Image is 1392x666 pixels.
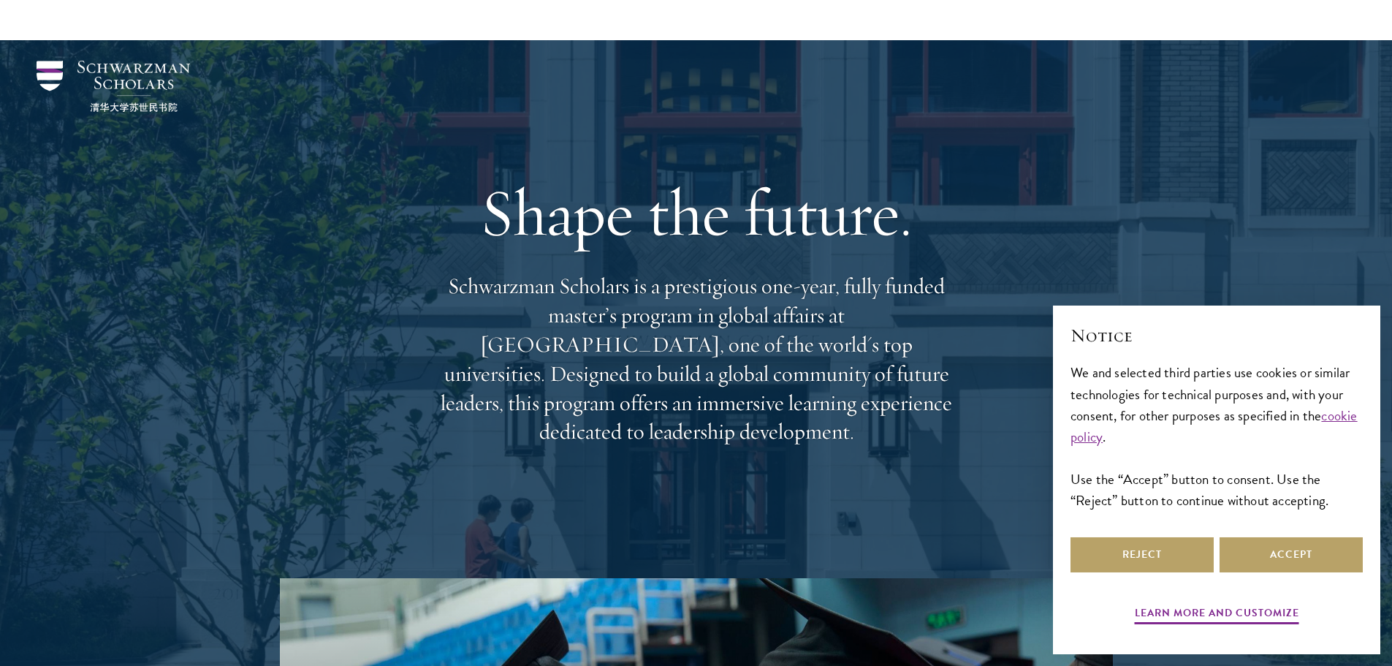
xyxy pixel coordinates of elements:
button: Accept [1220,537,1363,572]
img: Schwarzman Scholars [37,61,190,112]
button: Learn more and customize [1135,604,1299,627]
h2: Notice [1070,323,1363,348]
a: cookie policy [1070,405,1358,447]
button: Reject [1070,537,1214,572]
div: We and selected third parties use cookies or similar technologies for technical purposes and, wit... [1070,362,1363,510]
h1: Shape the future. [433,172,959,254]
p: Schwarzman Scholars is a prestigious one-year, fully funded master’s program in global affairs at... [433,272,959,447]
